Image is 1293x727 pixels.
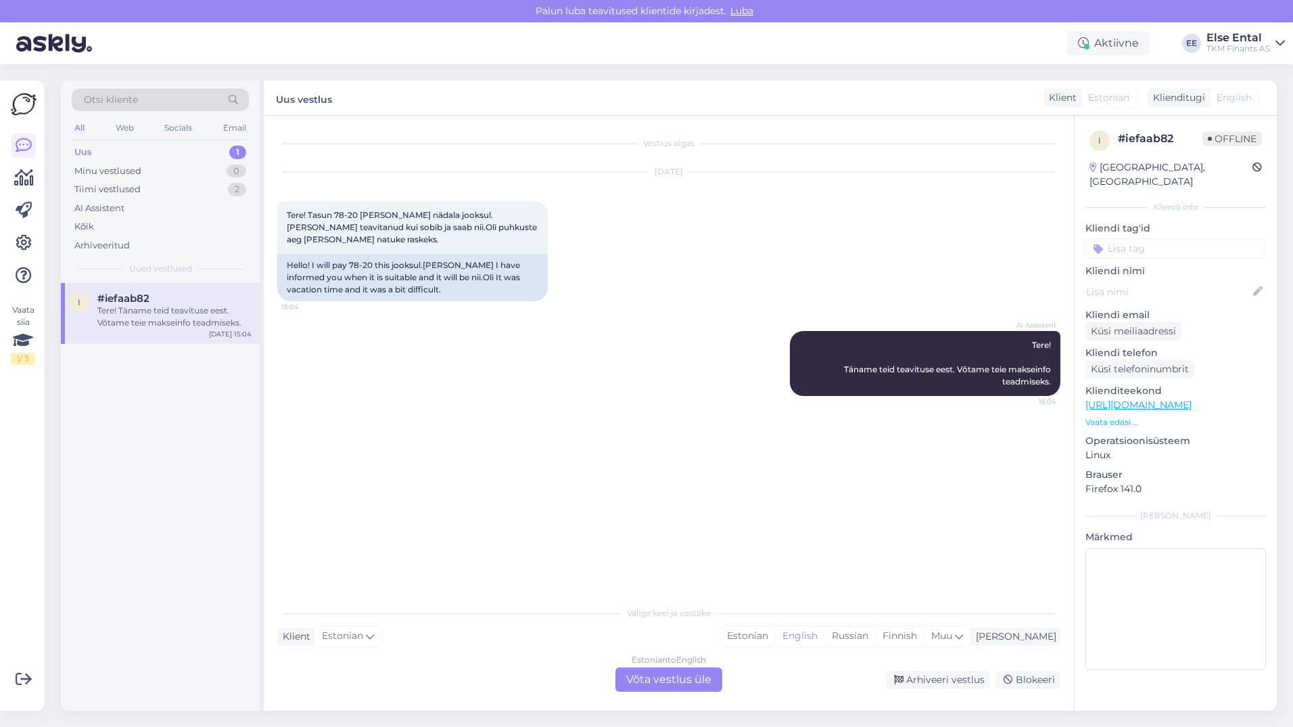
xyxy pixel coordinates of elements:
div: 2 [228,183,246,196]
div: Võta vestlus üle [615,667,722,692]
span: #iefaab82 [97,292,149,305]
span: Estonian [1088,91,1129,105]
div: [GEOGRAPHIC_DATA], [GEOGRAPHIC_DATA] [1089,160,1252,189]
div: Estonian to English [632,654,706,666]
div: Klient [277,630,310,644]
div: All [72,119,87,137]
p: Kliendi tag'id [1085,221,1266,236]
div: [DATE] 15:04 [209,329,252,339]
span: 15:04 [1006,397,1056,407]
div: Arhiveeritud [74,239,130,252]
p: Kliendi telefon [1085,346,1266,360]
p: Klienditeekond [1085,384,1266,398]
span: Muu [931,630,952,642]
div: English [775,626,824,646]
p: Operatsioonisüsteem [1085,434,1266,448]
span: i [1098,135,1101,146]
div: Else Ental [1206,32,1270,43]
span: AI Assistent [1006,320,1056,330]
span: Uued vestlused [129,263,192,275]
div: AI Assistent [74,202,124,215]
div: [PERSON_NAME] [1085,510,1266,522]
div: Aktiivne [1067,31,1150,56]
div: 0 [227,164,246,178]
div: Hello! I will pay 78-20 this jooksul.[PERSON_NAME] I have informed you when it is suitable and it... [277,254,548,301]
span: Estonian [322,629,363,644]
div: Arhiveeri vestlus [886,671,990,689]
div: Minu vestlused [74,164,141,178]
div: 1 / 3 [11,353,35,365]
input: Lisa tag [1085,238,1266,259]
div: Kõik [74,220,94,234]
div: Socials [162,119,195,137]
div: Email [220,119,249,137]
div: # iefaab82 [1118,131,1202,147]
div: Kliendi info [1085,201,1266,213]
div: Tere! Täname teid teavituse eest. Võtame teie makseinfo teadmiseks. [97,305,252,329]
p: Kliendi nimi [1085,264,1266,278]
span: English [1217,91,1252,105]
div: Vestlus algas [277,137,1060,150]
input: Lisa nimi [1086,284,1250,299]
div: TKM Finants AS [1206,43,1270,54]
div: Russian [824,626,875,646]
div: Klienditugi [1148,91,1205,105]
div: Küsi telefoninumbrit [1085,360,1194,378]
p: Vaata edasi ... [1085,416,1266,428]
div: Valige keel ja vastake [277,607,1060,619]
a: Else EntalTKM Finants AS [1206,32,1285,54]
p: Kliendi email [1085,308,1266,322]
div: Küsi meiliaadressi [1085,322,1181,340]
span: Luba [726,5,757,17]
span: Tere! Tasun 78-20 [PERSON_NAME] nädala jooksul.[PERSON_NAME] teavitanud kui sobib ja saab nii.Oli... [287,210,539,244]
div: Estonian [720,626,775,646]
p: Linux [1085,448,1266,462]
div: Uus [74,146,92,159]
p: Firefox 141.0 [1085,482,1266,496]
span: Offline [1202,131,1262,146]
p: Märkmed [1085,530,1266,544]
div: Klient [1043,91,1077,105]
span: 15:04 [281,302,332,312]
a: [URL][DOMAIN_NAME] [1085,399,1192,411]
div: EE [1182,34,1201,53]
div: [PERSON_NAME] [970,630,1056,644]
img: Askly Logo [11,91,37,117]
p: Brauser [1085,468,1266,482]
div: Blokeeri [995,671,1060,689]
label: Uus vestlus [276,89,332,107]
div: 1 [229,146,246,159]
div: Tiimi vestlused [74,183,141,196]
div: Finnish [875,626,924,646]
div: Web [113,119,137,137]
span: i [78,297,80,307]
div: [DATE] [277,166,1060,178]
span: Otsi kliente [84,93,138,107]
div: Vaata siia [11,304,35,365]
